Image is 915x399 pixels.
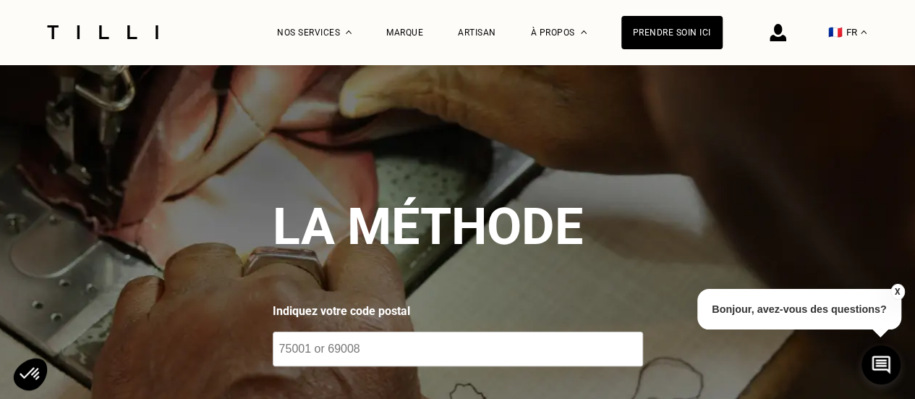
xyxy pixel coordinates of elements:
span: 🇫🇷 [828,25,843,39]
h2: La méthode [273,197,583,256]
img: Logo du service de couturière Tilli [42,25,163,39]
a: Prendre soin ici [621,16,723,49]
button: X [890,284,904,300]
a: Artisan [458,28,496,38]
img: menu déroulant [861,30,867,34]
input: 75001 or 69008 [273,332,643,366]
img: Menu déroulant à propos [581,30,587,34]
a: Marque [386,28,423,38]
label: Indiquez votre code postal [273,303,643,320]
img: Menu déroulant [346,30,352,34]
img: icône connexion [770,24,786,41]
p: Bonjour, avez-vous des questions? [697,289,901,329]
